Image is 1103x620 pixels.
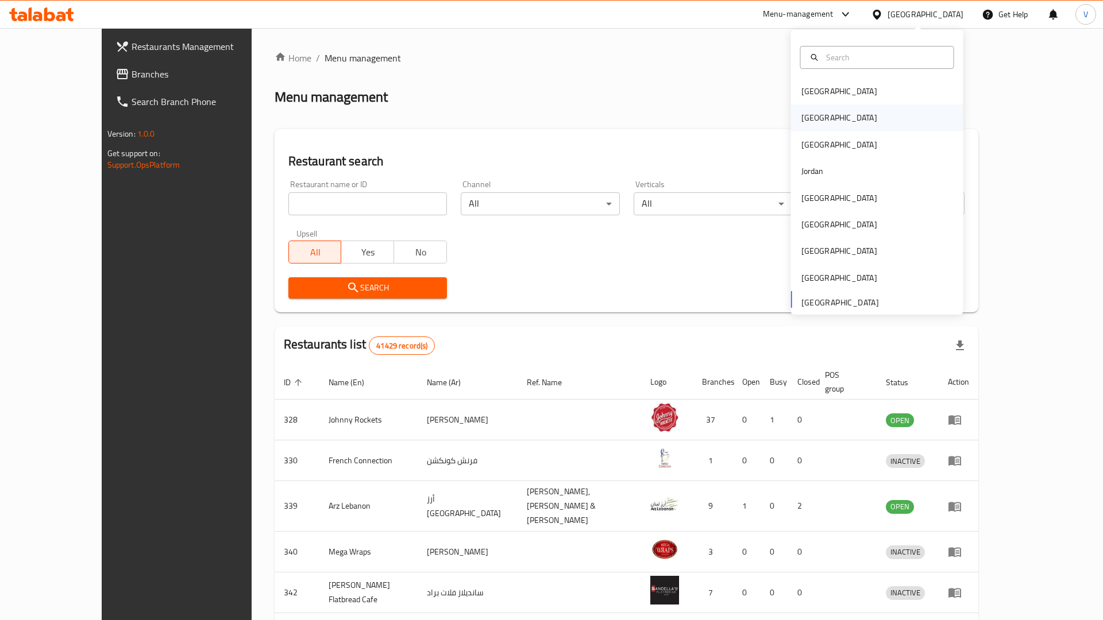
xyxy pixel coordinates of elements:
div: OPEN [886,500,914,514]
div: Menu [948,586,969,599]
a: Support.OpsPlatform [107,157,180,172]
td: 9 [693,481,733,532]
td: 330 [275,440,319,481]
td: 2 [788,481,816,532]
th: Busy [761,365,788,400]
span: Restaurants Management [132,40,277,53]
div: Menu [948,454,969,467]
td: 339 [275,481,319,532]
span: All [294,244,337,261]
span: 1.0.0 [137,126,155,141]
div: OPEN [886,413,914,427]
td: سانديلاز فلات براد [418,572,518,613]
td: 0 [733,440,761,481]
li: / [316,51,320,65]
button: Search [288,277,447,299]
nav: breadcrumb [275,51,979,65]
span: ID [284,375,306,389]
th: Action [939,365,978,400]
div: [GEOGRAPHIC_DATA] [801,218,877,231]
td: 1 [693,440,733,481]
td: 0 [788,572,816,613]
th: Branches [693,365,733,400]
img: Johnny Rockets [650,403,679,432]
td: 328 [275,400,319,440]
span: Branches [132,67,277,81]
img: Sandella's Flatbread Cafe [650,576,679,604]
div: Menu [948,545,969,559]
td: 0 [761,572,788,613]
td: [PERSON_NAME] [418,400,518,440]
span: Yes [346,244,389,261]
span: Search Branch Phone [132,95,277,108]
td: [PERSON_NAME],[PERSON_NAME] & [PERSON_NAME] [518,481,641,532]
td: 0 [761,440,788,481]
td: 0 [788,400,816,440]
span: INACTIVE [886,545,925,559]
span: V [1083,8,1088,21]
td: 0 [761,481,788,532]
div: Menu [948,413,969,427]
div: [GEOGRAPHIC_DATA] [801,272,877,284]
td: 0 [733,572,761,613]
td: 342 [275,572,319,613]
input: Search for restaurant name or ID.. [288,192,447,215]
span: POS group [825,368,863,396]
a: Restaurants Management [106,33,286,60]
td: أرز [GEOGRAPHIC_DATA] [418,481,518,532]
div: Menu-management [763,7,834,21]
th: Logo [641,365,693,400]
label: Upsell [296,229,318,237]
span: Status [886,375,923,389]
span: Name (En) [329,375,379,389]
span: Search [298,281,438,295]
td: 0 [788,532,816,572]
img: French Connection [650,444,679,472]
td: 1 [733,481,761,532]
span: Get support on: [107,146,160,161]
th: Closed [788,365,816,400]
a: Branches [106,60,286,88]
div: [GEOGRAPHIC_DATA] [801,111,877,124]
td: [PERSON_NAME] [418,532,518,572]
span: OPEN [886,500,914,513]
td: 0 [733,400,761,440]
h2: Restaurant search [288,153,965,170]
div: Export file [946,332,974,359]
span: Menu management [325,51,401,65]
td: 0 [788,440,816,481]
div: [GEOGRAPHIC_DATA] [801,245,877,257]
div: INACTIVE [886,586,925,600]
span: Ref. Name [527,375,577,389]
div: [GEOGRAPHIC_DATA] [801,85,877,98]
h2: Restaurants list [284,336,435,355]
span: 41429 record(s) [369,340,434,351]
div: Jordan [801,165,824,177]
td: 0 [761,532,788,572]
h2: Menu management [275,88,388,106]
td: 7 [693,572,733,613]
a: Home [275,51,311,65]
span: INACTIVE [886,586,925,599]
div: [GEOGRAPHIC_DATA] [888,8,963,21]
input: Search [822,51,947,64]
span: No [399,244,442,261]
td: [PERSON_NAME] Flatbread Cafe [319,572,418,613]
span: OPEN [886,414,914,427]
button: Yes [341,241,394,263]
div: INACTIVE [886,454,925,468]
img: Arz Lebanon [650,490,679,518]
td: 1 [761,400,788,440]
td: 340 [275,532,319,572]
th: Open [733,365,761,400]
img: Mega Wraps [650,535,679,564]
button: All [288,241,342,263]
td: فرنش كونكشن [418,440,518,481]
td: 0 [733,532,761,572]
div: Menu [948,499,969,513]
div: [GEOGRAPHIC_DATA] [801,192,877,204]
span: Version: [107,126,136,141]
td: French Connection [319,440,418,481]
td: Johnny Rockets [319,400,418,440]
